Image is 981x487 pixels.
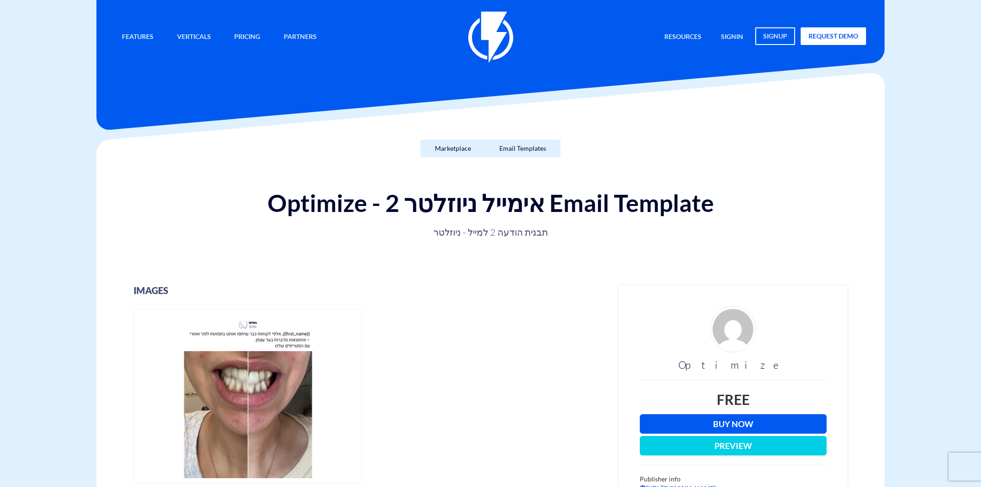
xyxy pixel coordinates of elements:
h3: Optimize [640,359,827,371]
a: Features [115,27,160,47]
a: Buy Now [640,414,827,434]
div: Free [640,390,827,410]
h1: Optimize - אימייל ניוזלטר 2 Email Template [106,190,875,216]
a: Partners [277,27,324,47]
a: Resources [657,27,708,47]
a: Verticals [170,27,218,47]
img: Optimize - אימייל ניוזלטר 2 - templates [134,309,362,483]
a: Pricing [227,27,267,47]
a: Marketplace [420,140,485,157]
h3: images [134,285,605,295]
img: d4fe36f24926ae2e6254bfc5557d6d03 [710,306,756,352]
a: signin [714,27,750,47]
span: Publisher info [640,475,681,483]
button: Preview [640,436,827,455]
a: request demo [801,27,866,45]
a: signup [755,27,795,45]
p: תבנית הודעה 2 למייל - ניוזלטר [183,226,798,239]
a: Email Templates [485,140,561,157]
